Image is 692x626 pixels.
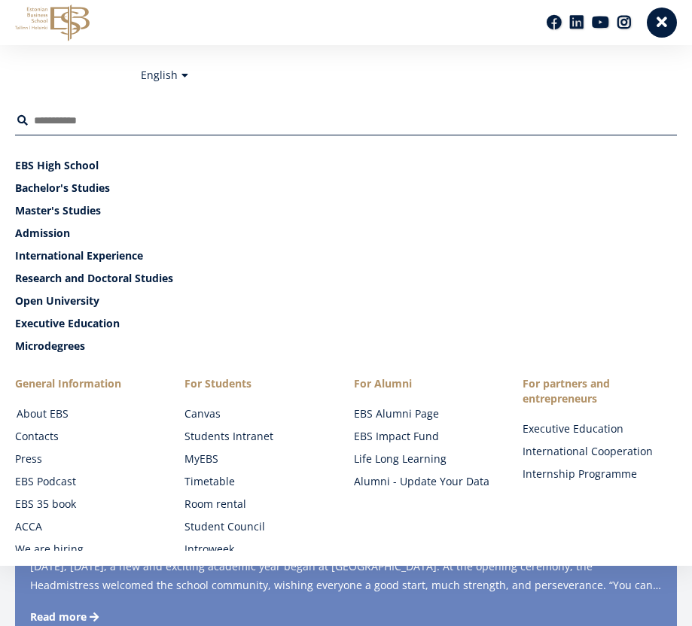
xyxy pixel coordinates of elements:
[523,421,677,436] a: Executive Education
[184,474,339,489] a: Timetable
[30,576,662,594] span: Headmistress welcomed the school community, wishing everyone a good start, much strength, and per...
[17,406,171,421] a: About EBS
[354,451,508,466] a: Life Long Learning
[15,316,677,331] a: Executive Education
[354,474,508,489] a: Alumni - Update Your Data
[15,542,169,557] a: We are hiring
[15,181,677,196] a: Bachelor's Studies
[30,557,662,600] span: [DATE], [DATE], a new and exciting academic year began at [GEOGRAPHIC_DATA]. At the opening cerem...
[354,376,508,391] span: For Alumni
[523,444,677,459] a: International Cooperation
[184,376,339,391] a: For Students
[15,519,169,534] a: ACCA
[184,429,339,444] a: Students Intranet
[547,15,562,30] a: Facebook
[15,293,677,308] a: Open University
[15,376,169,391] span: General Information
[184,497,339,512] a: Room rental
[15,158,677,173] a: EBS High School
[354,406,508,421] a: EBS Alumni Page
[15,248,677,263] a: International Experience
[15,474,169,489] a: EBS Podcast
[354,429,508,444] a: EBS Impact Fund
[617,15,632,30] a: Instagram
[15,203,677,218] a: Master's Studies
[15,271,677,286] a: Research and Doctoral Studies
[15,339,677,354] a: Microdegrees
[523,466,677,482] a: Internship Programme
[15,226,677,241] a: Admission
[30,609,87,624] span: Read more
[30,609,102,624] a: Read more
[184,451,339,466] a: MyEBS
[569,15,584,30] a: Linkedin
[15,497,169,512] a: EBS 35 book
[15,451,169,466] a: Press
[592,15,609,30] a: Youtube
[184,406,339,421] a: Canvas
[184,519,339,534] a: Student Council
[15,429,169,444] a: Contacts
[523,376,677,406] span: For partners and entrepreneurs
[184,542,339,557] a: Introweek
